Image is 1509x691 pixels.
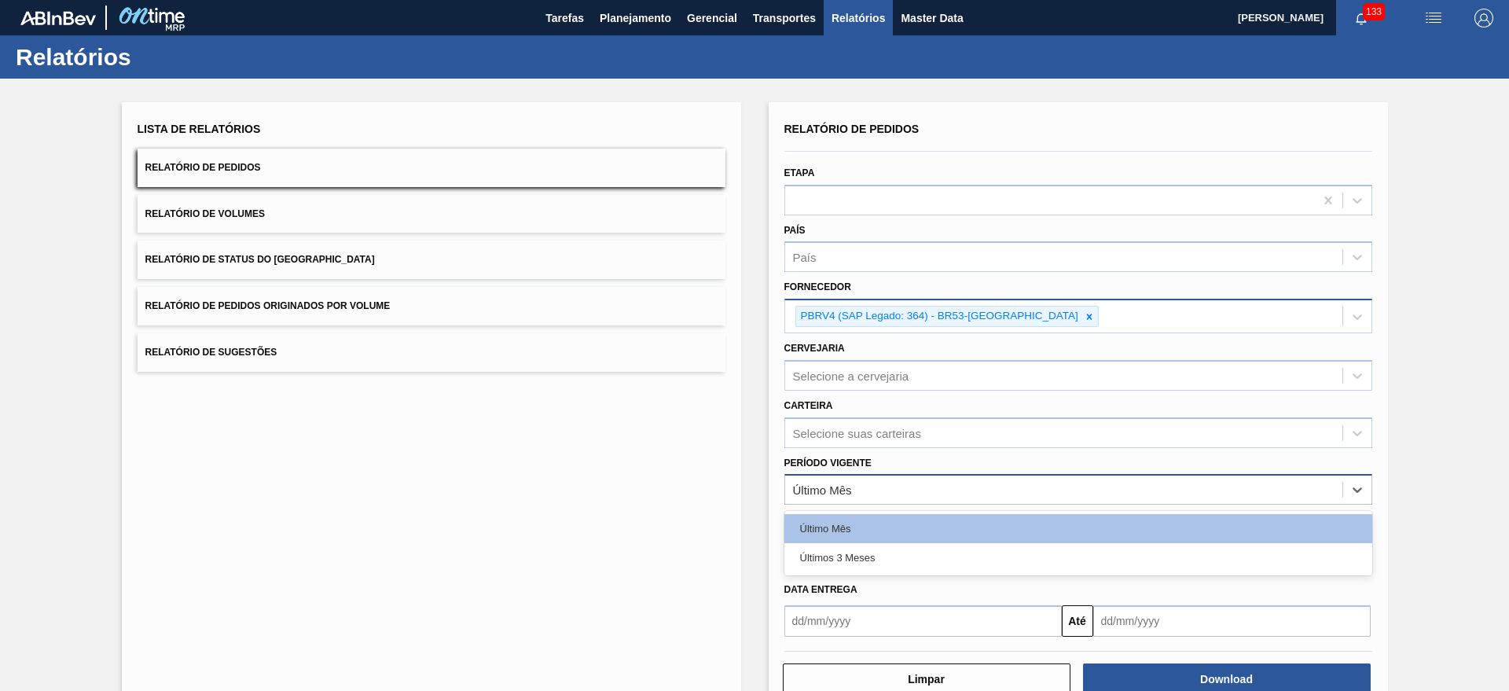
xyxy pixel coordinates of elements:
span: Lista de Relatórios [138,123,261,135]
span: Relatório de Status do [GEOGRAPHIC_DATA] [145,254,375,265]
button: Relatório de Status do [GEOGRAPHIC_DATA] [138,241,725,279]
label: Fornecedor [784,281,851,292]
img: Logout [1474,9,1493,28]
input: dd/mm/yyyy [784,605,1062,637]
span: Tarefas [545,9,584,28]
div: Selecione a cervejaria [793,369,909,382]
span: Relatórios [832,9,885,28]
span: Master Data [901,9,963,28]
button: Relatório de Pedidos Originados por Volume [138,287,725,325]
button: Notificações [1336,7,1386,29]
span: Relatório de Volumes [145,208,265,219]
span: Relatório de Pedidos [145,162,261,173]
h1: Relatórios [16,48,295,66]
span: Gerencial [687,9,737,28]
button: Relatório de Sugestões [138,333,725,372]
div: Últimos 3 Meses [784,543,1372,572]
img: TNhmsLtSVTkK8tSr43FrP2fwEKptu5GPRR3wAAAABJRU5ErkJggg== [20,11,96,25]
label: Cervejaria [784,343,845,354]
label: Etapa [784,167,815,178]
div: Último Mês [793,483,852,497]
div: Último Mês [784,514,1372,543]
label: País [784,225,806,236]
img: userActions [1424,9,1443,28]
div: Selecione suas carteiras [793,426,921,439]
span: Transportes [753,9,816,28]
div: PBRV4 (SAP Legado: 364) - BR53-[GEOGRAPHIC_DATA] [796,307,1081,326]
span: Relatório de Pedidos Originados por Volume [145,300,391,311]
label: Carteira [784,400,833,411]
div: País [793,251,817,264]
span: Planejamento [600,9,671,28]
label: Período Vigente [784,458,872,469]
span: Data entrega [784,584,857,595]
button: Relatório de Pedidos [138,149,725,187]
button: Relatório de Volumes [138,195,725,233]
span: Relatório de Pedidos [784,123,920,135]
input: dd/mm/yyyy [1093,605,1371,637]
button: Até [1062,605,1093,637]
span: 133 [1363,3,1385,20]
span: Relatório de Sugestões [145,347,277,358]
